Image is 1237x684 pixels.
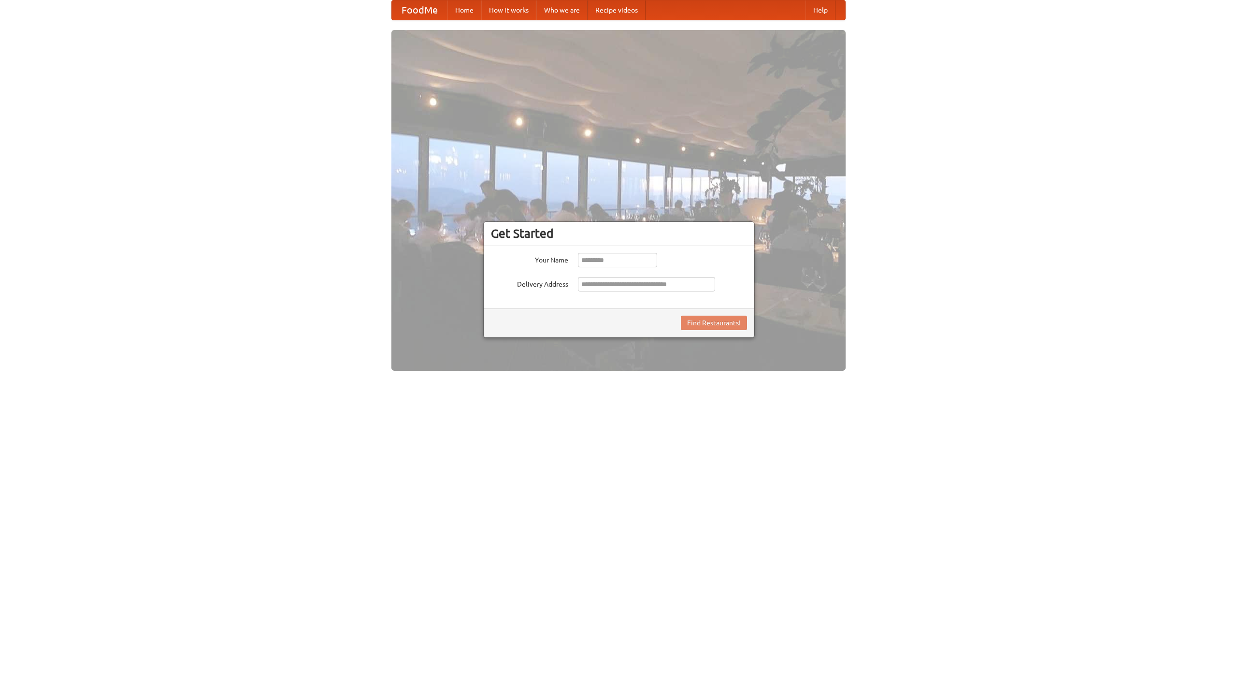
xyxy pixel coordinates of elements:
a: Help [805,0,835,20]
button: Find Restaurants! [681,316,747,330]
a: FoodMe [392,0,447,20]
a: Who we are [536,0,588,20]
a: Recipe videos [588,0,646,20]
a: How it works [481,0,536,20]
label: Your Name [491,253,568,265]
a: Home [447,0,481,20]
h3: Get Started [491,226,747,241]
label: Delivery Address [491,277,568,289]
